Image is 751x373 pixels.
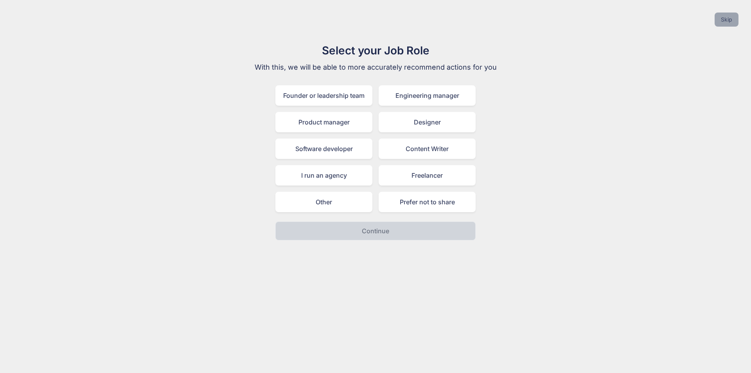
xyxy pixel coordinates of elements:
div: Founder or leadership team [275,85,372,106]
h1: Select your Job Role [244,42,507,59]
button: Continue [275,222,476,240]
div: Software developer [275,139,372,159]
div: Content Writer [379,139,476,159]
button: Skip [715,13,738,27]
div: Product manager [275,112,372,132]
div: Designer [379,112,476,132]
div: Freelancer [379,165,476,186]
div: Other [275,192,372,212]
div: Prefer not to share [379,192,476,212]
div: Engineering manager [379,85,476,106]
div: I run an agency [275,165,372,186]
p: Continue [362,226,389,236]
p: With this, we will be able to more accurately recommend actions for you [244,62,507,73]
